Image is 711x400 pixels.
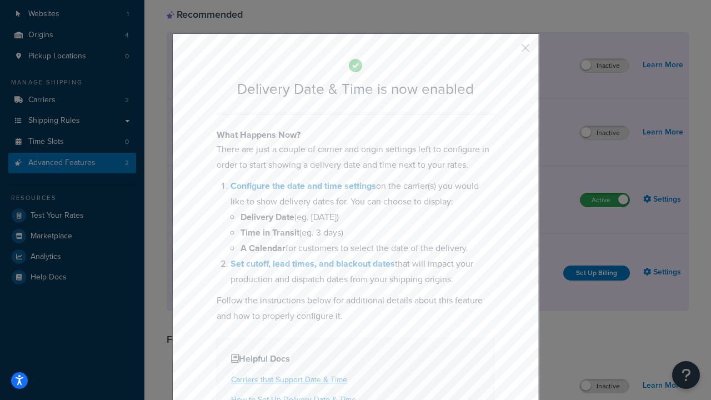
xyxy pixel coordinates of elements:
li: on the carrier(s) you would like to show delivery dates for. You can choose to display: [231,178,494,256]
a: Configure the date and time settings [231,179,376,192]
b: Delivery Date [241,211,294,223]
b: A Calendar [241,242,286,254]
a: Set cutoff, lead times, and blackout dates [231,257,395,270]
li: that will impact your production and dispatch dates from your shipping origins. [231,256,494,287]
li: (eg. [DATE]) [241,209,494,225]
h4: What Happens Now? [217,128,494,142]
a: Carriers that Support Date & Time [231,374,347,386]
li: for customers to select the date of the delivery. [241,241,494,256]
b: Time in Transit [241,226,299,239]
p: Follow the instructions below for additional details about this feature and how to properly confi... [217,293,494,324]
p: There are just a couple of carrier and origin settings left to configure in order to start showin... [217,142,494,173]
h2: Delivery Date & Time is now enabled [217,81,494,97]
h4: Helpful Docs [231,352,480,366]
li: (eg. 3 days) [241,225,494,241]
